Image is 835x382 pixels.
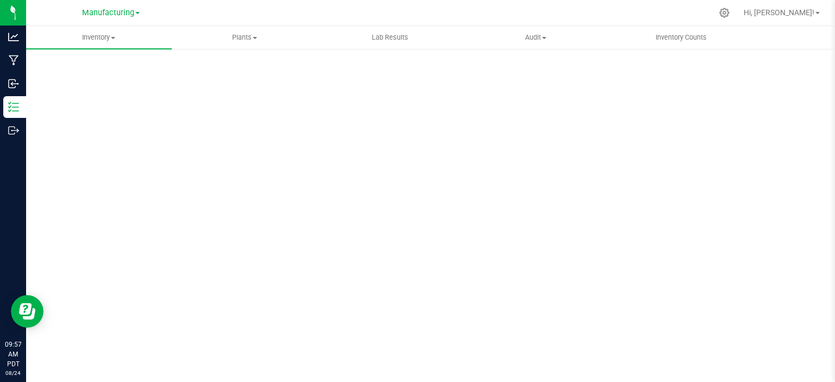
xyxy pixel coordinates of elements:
div: Manage settings [718,8,731,18]
a: Inventory Counts [608,26,754,49]
inline-svg: Inventory [8,102,19,112]
span: Inventory [26,33,172,42]
inline-svg: Inbound [8,78,19,89]
inline-svg: Analytics [8,32,19,42]
span: Lab Results [357,33,423,42]
span: Manufacturing [82,8,134,17]
span: Inventory Counts [641,33,721,42]
iframe: Resource center [11,295,43,328]
a: Inventory [26,26,172,49]
p: 08/24 [5,369,21,377]
a: Plants [172,26,317,49]
span: Hi, [PERSON_NAME]! [744,8,814,17]
p: 09:57 AM PDT [5,340,21,369]
inline-svg: Outbound [8,125,19,136]
a: Lab Results [317,26,463,49]
span: Plants [172,33,317,42]
a: Audit [463,26,608,49]
span: Audit [463,33,608,42]
inline-svg: Manufacturing [8,55,19,66]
